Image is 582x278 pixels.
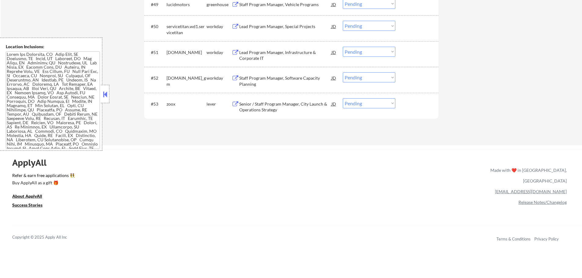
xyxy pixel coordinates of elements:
div: servicetitan.wd1.servicetitan [167,23,207,35]
div: [DOMAIN_NAME] [167,49,207,56]
a: Terms & Conditions [496,236,531,241]
div: Location Inclusions: [6,44,100,50]
div: Staff Program Manager, Vehicle Programs [239,2,331,8]
a: Release Notes/Changelog [518,200,567,205]
div: JD [331,21,337,32]
div: Senior / Staff Program Manager, City Launch & Operations Strategy [239,101,331,113]
div: Copyright © 2025 Apply All Inc [12,234,82,240]
div: workday [207,49,232,56]
div: workday [207,23,232,30]
div: Buy ApplyAll as a gift 🎁 [12,181,73,185]
div: JD [331,98,337,109]
div: greenhouse [207,2,232,8]
a: [EMAIL_ADDRESS][DOMAIN_NAME] [495,189,567,194]
div: zoox [167,101,207,107]
a: Success Stories [12,202,51,210]
u: Success Stories [12,202,42,208]
div: #49 [151,2,162,8]
div: ApplyAll [12,157,53,168]
a: Privacy Policy [534,236,559,241]
div: Made with ❤️ in [GEOGRAPHIC_DATA], [GEOGRAPHIC_DATA] [488,165,567,186]
div: workday [207,75,232,81]
div: lucidmotors [167,2,207,8]
u: About ApplyAll [12,193,42,199]
div: Staff Program Manager, Software Capacity Planning [239,75,331,87]
div: JD [331,72,337,83]
div: JD [331,47,337,58]
div: #50 [151,23,162,30]
a: Buy ApplyAll as a gift 🎁 [12,180,73,187]
a: Refer & earn free applications 👯‍♀️ [12,173,363,180]
div: Lead Program Manager, Infrastructure & Corporate IT [239,49,331,61]
div: #52 [151,75,162,81]
div: Lead Program Manager, Special Projects [239,23,331,30]
div: #53 [151,101,162,107]
div: lever [207,101,232,107]
div: [DOMAIN_NAME]_gm [167,75,207,87]
div: #51 [151,49,162,56]
a: About ApplyAll [12,193,51,201]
